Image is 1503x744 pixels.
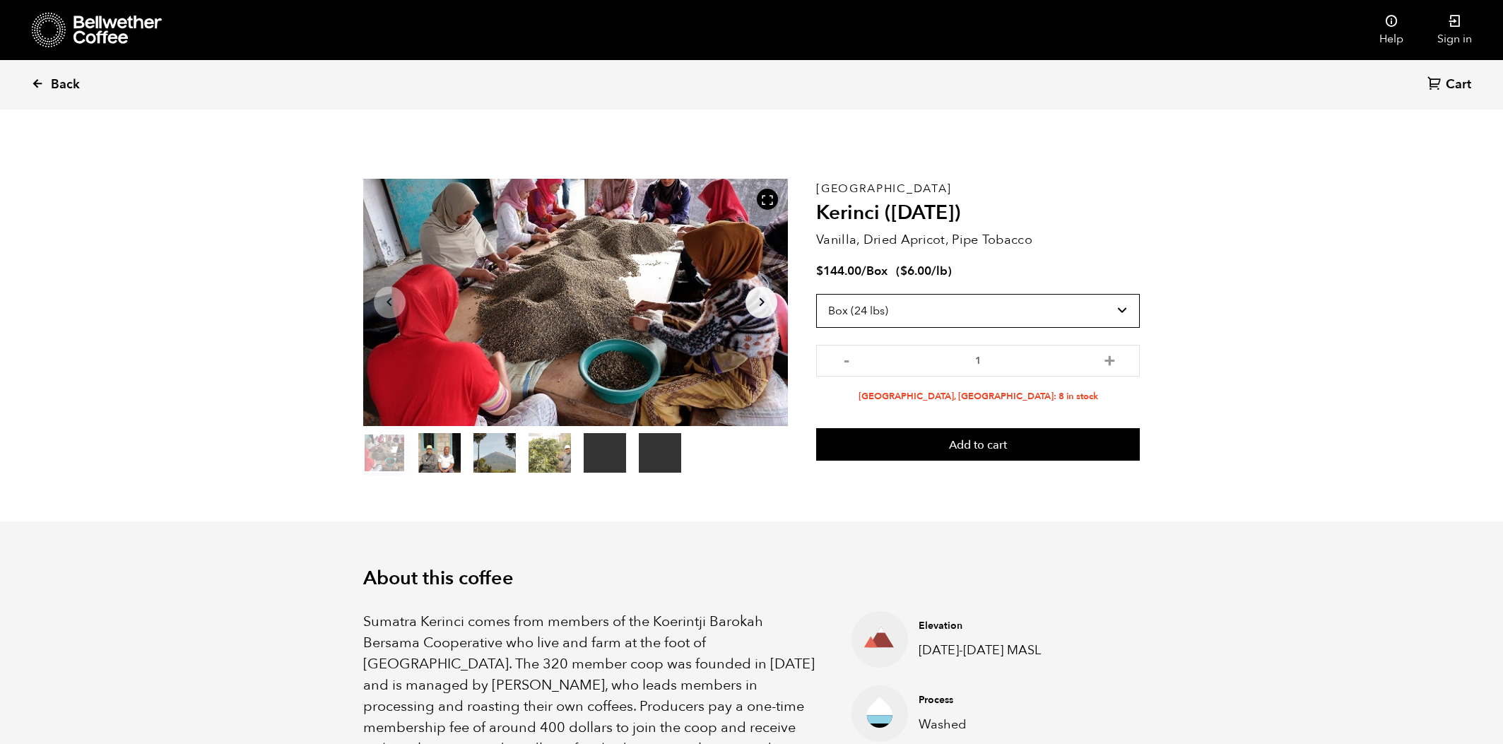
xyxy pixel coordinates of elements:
span: /lb [931,263,948,279]
button: Add to cart [816,428,1140,461]
span: $ [816,263,823,279]
bdi: 6.00 [900,263,931,279]
p: Vanilla, Dried Apricot, Pipe Tobacco [816,230,1140,249]
video: Your browser does not support the video tag. [639,433,681,473]
a: Cart [1427,76,1475,95]
h2: About this coffee [363,567,1140,590]
span: ( ) [896,263,952,279]
span: $ [900,263,907,279]
button: + [1101,352,1119,366]
bdi: 144.00 [816,263,861,279]
span: Box [866,263,888,279]
p: Washed [919,715,1118,734]
span: Cart [1446,76,1471,93]
span: Back [51,76,80,93]
span: / [861,263,866,279]
p: [DATE]-[DATE] MASL [919,641,1118,660]
h4: Elevation [919,619,1118,633]
button: - [837,352,855,366]
video: Your browser does not support the video tag. [584,433,626,473]
li: [GEOGRAPHIC_DATA], [GEOGRAPHIC_DATA]: 8 in stock [816,390,1140,403]
h4: Process [919,693,1118,707]
h2: Kerinci ([DATE]) [816,201,1140,225]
